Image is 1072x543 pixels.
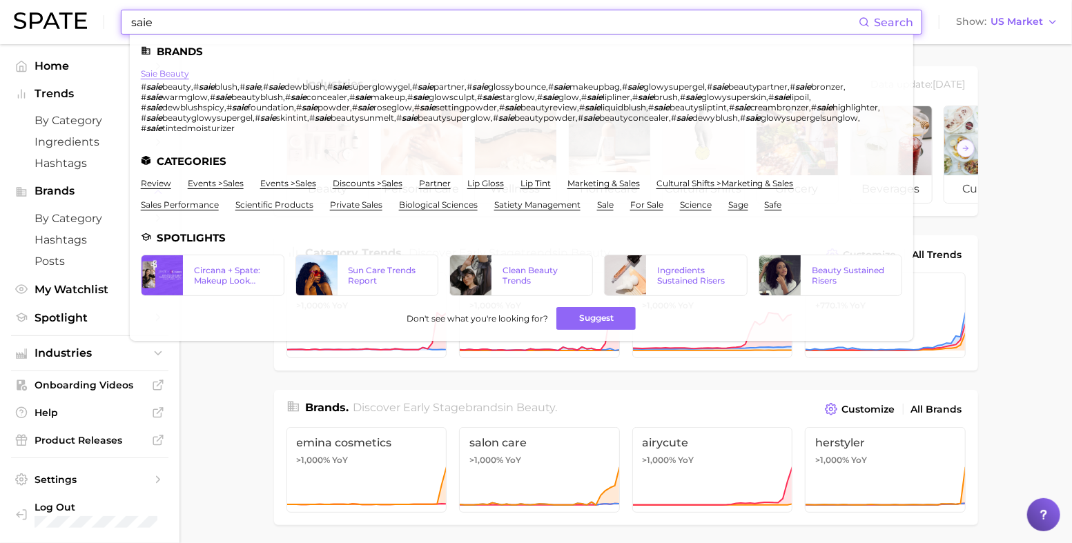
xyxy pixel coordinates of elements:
[11,55,168,77] a: Home
[805,427,966,513] a: herstyler>1,000% YoY
[285,92,291,102] span: #
[874,16,913,29] span: Search
[226,102,232,112] span: #
[469,436,610,449] span: salon care
[604,255,748,296] a: Ingredients Sustained Risers
[232,102,248,112] em: saie
[477,92,483,102] span: #
[296,102,302,112] span: #
[643,436,783,449] span: airycute
[141,155,902,167] li: Categories
[396,112,402,123] span: #
[412,81,418,92] span: #
[632,427,793,513] a: airycute>1,000% YoY
[680,199,712,210] a: science
[35,185,145,197] span: Brands
[436,102,497,112] span: settingpowder
[297,455,331,465] span: >1,000%
[162,112,253,123] span: beautyglowysupergel
[35,311,145,324] span: Spotlight
[35,88,145,100] span: Trends
[14,12,87,29] img: SPATE
[141,255,284,296] a: Circana + Spate: Makeup Look Trends
[11,208,168,229] a: by Category
[537,92,543,102] span: #
[402,112,418,123] em: saie
[692,112,738,123] span: dewyblush
[851,455,867,466] span: YoY
[11,131,168,152] a: Ingredients
[141,199,219,210] a: sales performance
[35,135,145,148] span: Ingredients
[498,92,535,102] span: starglow
[516,401,555,414] span: beauty
[556,307,636,330] button: Suggest
[215,81,237,92] span: blush
[911,404,962,415] span: All Brands
[353,401,557,414] span: Discover Early Stage brands in .
[597,199,614,210] a: sale
[581,92,587,102] span: #
[162,81,191,92] span: beauty
[812,81,844,92] span: bronzer
[759,255,902,296] a: Beauty Sustained Risers
[349,81,410,92] span: superglowygel
[295,255,439,296] a: Sun Care Trends Report
[240,81,245,92] span: #
[493,112,498,123] span: #
[11,181,168,201] button: Brands
[162,102,224,112] span: dewblushspicy
[467,81,472,92] span: #
[276,112,307,123] span: skintint
[734,102,750,112] em: saie
[796,81,812,92] em: saie
[373,102,412,112] span: roseglow
[407,313,548,324] span: Don't see what you're looking for?
[306,92,347,102] span: concealer
[514,112,576,123] span: beautypowder
[333,178,402,188] a: discounts >sales
[418,112,491,123] span: beautysuperglow
[712,81,728,92] em: saie
[654,102,670,112] em: saie
[407,92,413,102] span: #
[35,157,145,170] span: Hashtags
[418,81,433,92] em: saie
[548,81,554,92] span: #
[459,427,620,513] a: salon care>1,000% YoY
[578,112,583,123] span: #
[146,112,162,123] em: saie
[413,92,429,102] em: saie
[679,455,694,466] span: YoY
[330,199,382,210] a: private sales
[944,175,1026,203] span: culinary
[162,123,235,133] span: tintedmoisturizer
[654,92,678,102] span: brush
[309,112,315,123] span: #
[469,455,503,465] span: >1,000%
[871,76,966,95] div: Data update: [DATE]
[429,92,475,102] span: glowsculpt
[35,233,145,246] span: Hashtags
[327,81,333,92] span: #
[318,102,350,112] span: powder
[812,265,890,286] div: Beauty Sustained Risers
[349,265,427,286] div: Sun Care Trends Report
[953,13,1062,31] button: ShowUS Market
[908,400,966,419] a: All Brands
[35,347,145,359] span: Industries
[11,402,168,423] a: Help
[707,81,712,92] span: #
[488,81,546,92] span: glossybounce
[449,255,593,296] a: Clean Beauty Trends
[433,81,465,92] span: partner
[685,92,701,102] em: saie
[419,178,451,188] a: partner
[585,102,601,112] em: saie
[670,102,727,112] span: beautysliptint
[35,59,145,72] span: Home
[199,81,215,92] em: saie
[472,81,488,92] em: saie
[821,399,898,419] button: Customize
[656,178,794,188] a: cultural shifts >marketing & sales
